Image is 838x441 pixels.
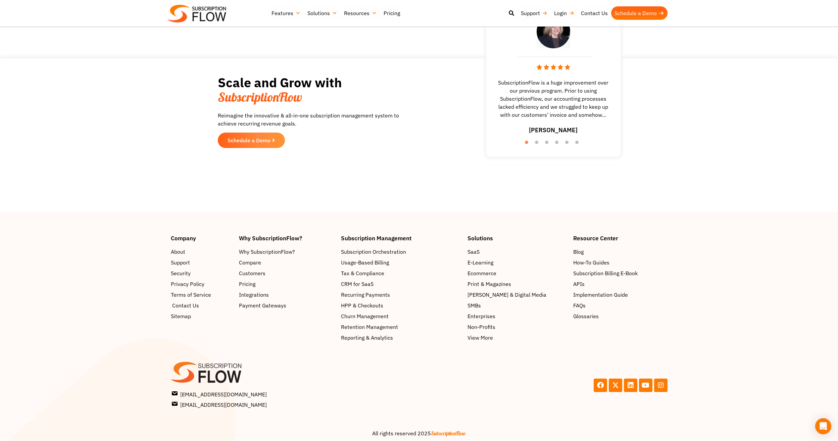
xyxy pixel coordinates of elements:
[239,280,334,288] a: Pricing
[490,79,617,119] span: SubscriptionFlow is a huge improvement over our previous program. Prior to using SubscriptionFlow...
[341,235,461,241] h4: Subscription Management
[341,248,461,256] a: Subscription Orchestration
[341,248,406,256] span: Subscription Orchestration
[467,312,566,320] a: Enterprises
[172,390,417,398] a: [EMAIL_ADDRESS][DOMAIN_NAME]
[573,291,628,299] span: Implementation Guide
[341,280,374,288] span: CRM for SaaS
[171,301,233,309] a: Contact Us
[578,6,611,20] a: Contact Us
[239,235,334,241] h4: Why SubscriptionFlow?
[467,269,496,277] span: Ecommerce
[341,258,461,266] a: Usage-Based Billing
[380,6,403,20] a: Pricing
[341,312,461,320] a: Churn Management
[573,235,667,241] h4: Resource Center
[573,280,585,288] span: APIs
[467,323,495,331] span: Non-Profits
[239,269,265,277] span: Customers
[467,235,566,241] h4: Solutions
[573,248,584,256] span: Blog
[239,258,261,266] span: Compare
[341,291,461,299] a: Recurring Payments
[268,6,304,20] a: Features
[239,291,269,299] span: Integrations
[467,291,546,299] span: [PERSON_NAME] & Digital Media
[611,6,668,20] a: Schedule a Demo
[431,430,466,437] span: SubscriptionFlow
[228,138,270,143] span: Schedule a Demo
[537,64,570,70] img: stars
[172,400,417,409] a: [EMAIL_ADDRESS][DOMAIN_NAME]
[551,6,578,20] a: Login
[555,141,562,147] button: 4 of 6
[167,5,226,22] img: Subscriptionflow
[239,248,295,256] span: Why SubscriptionFlow?
[172,390,267,398] span: [EMAIL_ADDRESS][DOMAIN_NAME]
[467,258,566,266] a: E-Learning
[341,301,461,309] a: HPP & Checkouts
[171,269,191,277] span: Security
[341,269,461,277] a: Tax & Compliance
[239,301,334,309] a: Payment Gateways
[341,323,461,331] a: Retention Management
[171,248,185,256] span: About
[573,312,667,320] a: Glossaries
[171,258,190,266] span: Support
[573,248,667,256] a: Blog
[171,312,233,320] a: Sitemap
[172,301,199,309] span: Contact Us
[573,301,586,309] span: FAQs
[171,291,211,299] span: Terms of Service
[239,269,334,277] a: Customers
[341,312,389,320] span: Churn Management
[239,248,334,256] a: Why SubscriptionFlow?
[171,280,233,288] a: Privacy Policy
[341,291,390,299] span: Recurring Payments
[172,400,267,409] span: [EMAIL_ADDRESS][DOMAIN_NAME]
[341,323,398,331] span: Retention Management
[529,126,578,135] h3: [PERSON_NAME]
[341,334,461,342] a: Reporting & Analytics
[525,141,532,147] button: 1 of 6
[467,301,481,309] span: SMBs
[239,280,255,288] span: Pricing
[218,89,302,105] span: SubscriptionFlow
[467,248,566,256] a: SaaS
[575,141,582,147] button: 6 of 6
[545,141,552,147] button: 3 of 6
[171,269,233,277] a: Security
[171,280,204,288] span: Privacy Policy
[537,15,570,48] img: testimonial
[341,258,389,266] span: Usage-Based Billing
[573,291,667,299] a: Implementation Guide
[239,291,334,299] a: Integrations
[573,258,667,266] a: How-To Guides
[517,6,551,20] a: Support
[573,269,638,277] span: Subscription Billing E-Book
[573,312,599,320] span: Glossaries
[573,280,667,288] a: APIs
[565,141,572,147] button: 5 of 6
[535,141,542,147] button: 2 of 6
[467,248,480,256] span: SaaS
[171,291,233,299] a: Terms of Service
[239,301,286,309] span: Payment Gateways
[341,269,384,277] span: Tax & Compliance
[341,334,393,342] span: Reporting & Analytics
[171,362,241,383] img: SF-logo
[341,6,380,20] a: Resources
[467,258,493,266] span: E-Learning
[171,429,668,437] center: All rights reserved 2025
[171,312,191,320] span: Sitemap
[815,418,831,434] div: Open Intercom Messenger
[171,248,233,256] a: About
[171,258,233,266] a: Support
[467,323,566,331] a: Non-Profits
[467,280,566,288] a: Print & Magazines
[218,111,402,128] p: Reimagine the innovative & all-in-one subscription management system to achieve recurring revenue...
[467,301,566,309] a: SMBs
[467,269,566,277] a: Ecommerce
[304,6,341,20] a: Solutions
[467,334,493,342] span: View More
